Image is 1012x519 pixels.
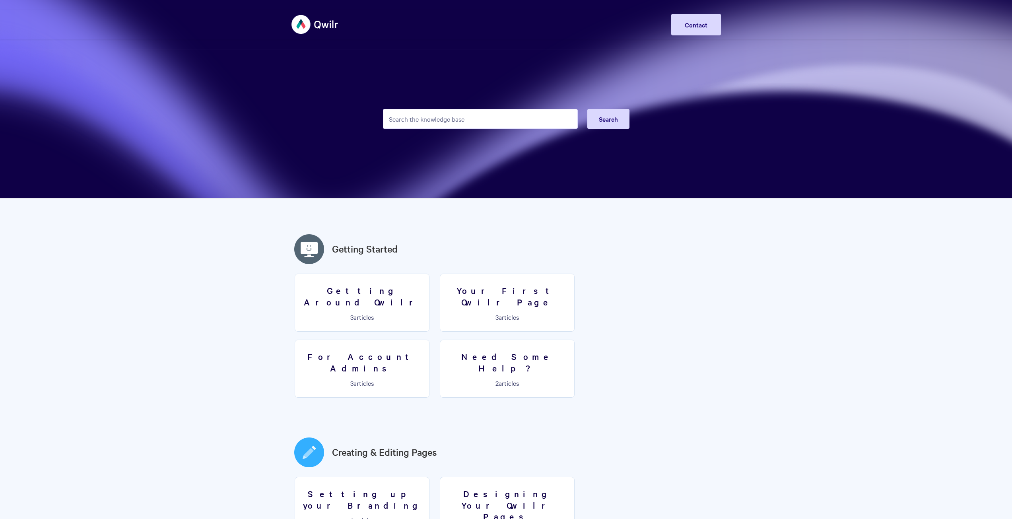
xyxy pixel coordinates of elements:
a: Need Some Help? 2articles [440,340,575,398]
span: 3 [350,313,354,321]
span: 2 [495,379,499,387]
span: 3 [495,313,499,321]
h3: Getting Around Qwilr [300,285,424,307]
a: Creating & Editing Pages [332,445,437,459]
h3: Need Some Help? [445,351,569,373]
a: For Account Admins 3articles [295,340,429,398]
span: 3 [350,379,354,387]
p: articles [300,313,424,321]
h3: For Account Admins [300,351,424,373]
input: Search the knowledge base [383,109,578,129]
a: Contact [671,14,721,35]
h3: Setting up your Branding [300,488,424,511]
p: articles [300,379,424,387]
h3: Your First Qwilr Page [445,285,569,307]
span: Search [599,115,618,123]
p: articles [445,313,569,321]
a: Getting Around Qwilr 3articles [295,274,429,332]
button: Search [587,109,629,129]
a: Your First Qwilr Page 3articles [440,274,575,332]
p: articles [445,379,569,387]
a: Getting Started [332,242,398,256]
img: Qwilr Help Center [291,10,339,39]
